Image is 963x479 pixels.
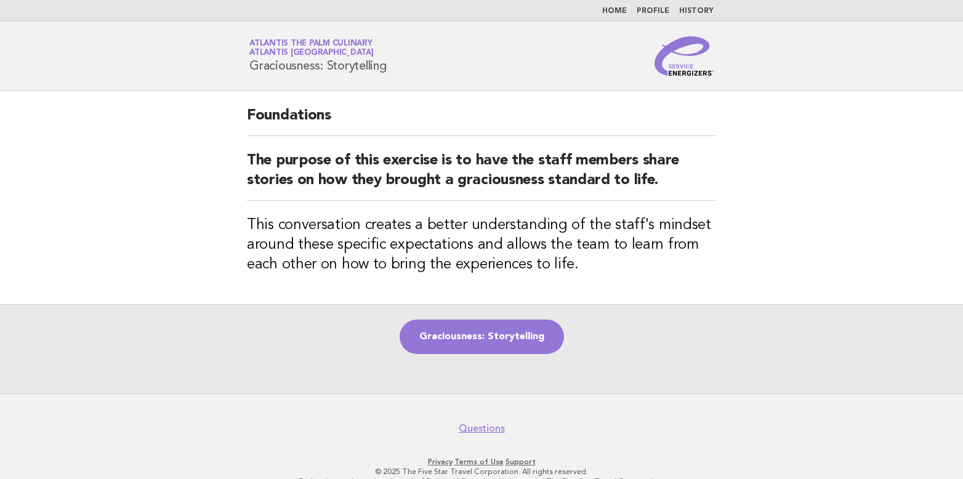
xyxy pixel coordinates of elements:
a: Questions [459,422,505,435]
a: Home [602,7,627,15]
a: Graciousness: Storytelling [400,320,564,354]
a: Terms of Use [454,457,504,466]
a: History [679,7,714,15]
p: © 2025 The Five Star Travel Corporation. All rights reserved. [105,467,858,477]
p: · · [105,457,858,467]
h2: The purpose of this exercise is to have the staff members share stories on how they brought a gra... [247,151,716,201]
a: Privacy [428,457,453,466]
h3: This conversation creates a better understanding of the staff's mindset around these specific exp... [247,215,716,275]
a: Support [506,457,536,466]
h2: Foundations [247,106,716,136]
h1: Graciousness: Storytelling [249,40,387,72]
a: Atlantis The Palm CulinaryAtlantis [GEOGRAPHIC_DATA] [249,39,374,57]
a: Profile [637,7,669,15]
img: Service Energizers [655,36,714,76]
span: Atlantis [GEOGRAPHIC_DATA] [249,49,374,57]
